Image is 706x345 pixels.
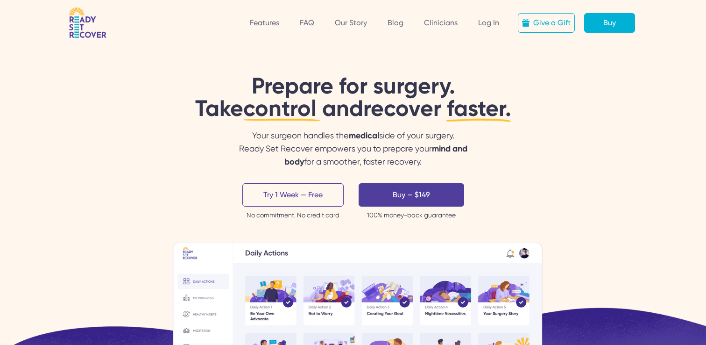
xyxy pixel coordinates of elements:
[195,75,511,120] h1: Prepare for surgery.
[359,183,464,207] a: Buy — $149
[446,115,513,126] img: Line2
[533,17,571,29] div: Give a Gift
[335,18,367,27] a: Our Story
[584,13,635,33] a: Buy
[195,97,511,120] div: Take and
[478,18,499,27] a: Log In
[424,18,458,27] a: Clinicians
[69,7,106,38] img: RSR
[518,13,575,33] a: Give a Gift
[243,95,322,122] span: control
[243,118,322,122] img: Line1
[603,17,616,29] div: Buy
[388,18,403,27] a: Blog
[300,18,314,27] a: FAQ
[227,129,479,168] div: Your surgeon handles the side of your surgery.
[363,95,511,122] span: recover faster.
[242,183,344,207] a: Try 1 Week — Free
[247,210,339,220] div: No commitment. No credit card
[227,142,479,168] div: Ready Set Recover empowers you to prepare your for a smoother, faster recovery.
[250,18,279,27] a: Features
[367,210,456,220] div: 100% money-back guarantee
[349,130,379,141] span: medical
